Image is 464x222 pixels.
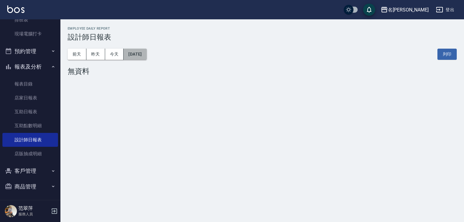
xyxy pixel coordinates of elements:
button: 登出 [433,4,457,15]
button: 報表及分析 [2,59,58,75]
a: 排班表 [2,13,58,27]
button: 前天 [68,49,86,60]
a: 設計師日報表 [2,133,58,147]
button: 今天 [105,49,124,60]
div: 名[PERSON_NAME] [388,6,429,14]
img: Logo [7,5,24,13]
button: 商品管理 [2,179,58,195]
p: 服務人員 [18,211,49,217]
button: 名[PERSON_NAME] [378,4,431,16]
button: 昨天 [86,49,105,60]
a: 店販抽成明細 [2,147,58,161]
img: Person [5,205,17,217]
h5: 范翠萍 [18,205,49,211]
button: save [363,4,375,16]
button: 客戶管理 [2,163,58,179]
h2: Employee Daily Report [68,27,457,31]
a: 店家日報表 [2,91,58,105]
h3: 設計師日報表 [68,33,457,41]
a: 報表目錄 [2,77,58,91]
a: 現場電腦打卡 [2,27,58,41]
button: 列印 [437,49,457,60]
a: 互助日報表 [2,105,58,119]
button: 預約管理 [2,43,58,59]
a: 互助點數明細 [2,119,58,133]
button: [DATE] [124,49,147,60]
div: 無資料 [68,67,457,76]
